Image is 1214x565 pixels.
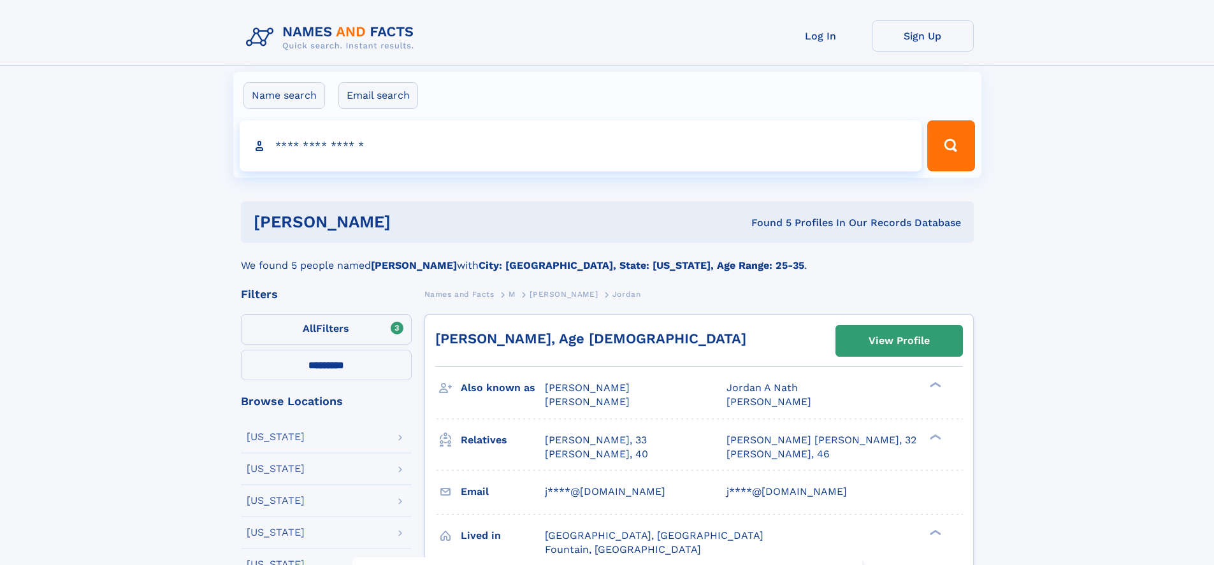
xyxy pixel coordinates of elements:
[461,525,545,547] h3: Lived in
[509,290,516,299] span: M
[726,433,916,447] a: [PERSON_NAME] [PERSON_NAME], 32
[479,259,804,271] b: City: [GEOGRAPHIC_DATA], State: [US_STATE], Age Range: 25-35
[435,331,746,347] a: [PERSON_NAME], Age [DEMOGRAPHIC_DATA]
[545,447,648,461] a: [PERSON_NAME], 40
[726,382,798,394] span: Jordan A Nath
[927,381,942,389] div: ❯
[770,20,872,52] a: Log In
[371,259,457,271] b: [PERSON_NAME]
[461,429,545,451] h3: Relatives
[461,481,545,503] h3: Email
[241,289,412,300] div: Filters
[241,20,424,55] img: Logo Names and Facts
[338,82,418,109] label: Email search
[247,432,305,442] div: [US_STATE]
[247,527,305,538] div: [US_STATE]
[545,382,630,394] span: [PERSON_NAME]
[247,496,305,506] div: [US_STATE]
[461,377,545,399] h3: Also known as
[545,529,763,541] span: [GEOGRAPHIC_DATA], [GEOGRAPHIC_DATA]
[247,464,305,474] div: [US_STATE]
[927,120,974,171] button: Search Button
[424,286,495,302] a: Names and Facts
[240,120,922,171] input: search input
[872,20,974,52] a: Sign Up
[927,433,942,441] div: ❯
[869,326,930,355] div: View Profile
[254,214,571,230] h1: [PERSON_NAME]
[836,325,962,356] a: View Profile
[545,433,647,447] a: [PERSON_NAME], 33
[545,396,630,408] span: [PERSON_NAME]
[303,322,316,334] span: All
[612,290,641,299] span: Jordan
[241,243,974,273] div: We found 5 people named with .
[530,286,598,302] a: [PERSON_NAME]
[243,82,325,109] label: Name search
[571,216,961,230] div: Found 5 Profiles In Our Records Database
[927,528,942,536] div: ❯
[530,290,598,299] span: [PERSON_NAME]
[509,286,516,302] a: M
[545,543,701,555] span: Fountain, [GEOGRAPHIC_DATA]
[241,396,412,407] div: Browse Locations
[241,314,412,345] label: Filters
[726,447,830,461] a: [PERSON_NAME], 46
[726,396,811,408] span: [PERSON_NAME]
